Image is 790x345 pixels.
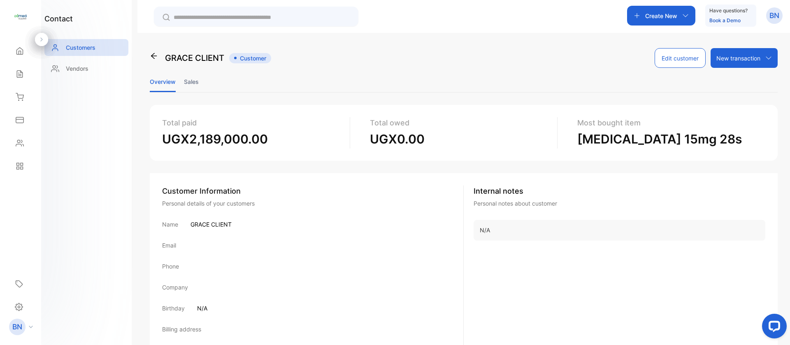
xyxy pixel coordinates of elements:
[162,220,178,229] p: Name
[709,7,748,15] p: Have questions?
[162,241,176,250] p: Email
[229,53,271,63] span: Customer
[66,64,88,73] p: Vendors
[44,60,128,77] a: Vendors
[197,304,207,313] p: N/A
[191,220,232,229] p: GRACE CLIENT
[716,54,760,63] p: New transaction
[577,130,759,148] p: [MEDICAL_DATA] 15mg 28s
[577,117,759,128] p: Most bought item
[370,132,425,146] span: UGX0.00
[66,43,95,52] p: Customers
[44,39,128,56] a: Customers
[655,48,706,68] button: Edit customer
[645,12,677,20] p: Create New
[162,325,201,333] p: Billing address
[709,17,741,23] a: Book a Demo
[370,117,551,128] p: Total owed
[165,52,224,64] p: GRACE CLIENT
[755,310,790,345] iframe: LiveChat chat widget
[474,185,765,197] p: Internal notes
[162,283,188,292] p: Company
[162,199,463,208] div: Personal details of your customers
[162,185,463,197] div: Customer Information
[474,199,765,208] p: Personal notes about customer
[14,11,27,23] img: logo
[769,10,779,21] p: BN
[44,13,73,24] h1: contact
[150,71,176,92] li: Overview
[162,304,185,313] p: Birthday
[766,6,783,25] button: BN
[162,117,343,128] p: Total paid
[162,262,179,271] p: Phone
[184,71,199,92] li: Sales
[480,226,759,234] p: N/A
[12,322,22,332] p: BN
[162,132,268,146] span: UGX2,189,000.00
[627,6,695,25] button: Create New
